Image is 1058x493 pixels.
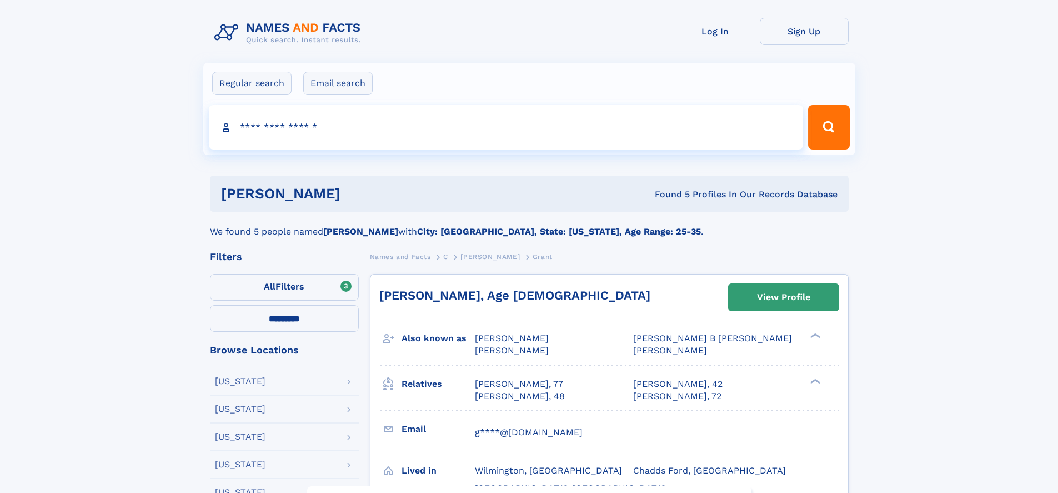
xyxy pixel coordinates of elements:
h3: Lived in [402,461,475,480]
img: Logo Names and Facts [210,18,370,48]
button: Search Button [808,105,849,150]
div: Found 5 Profiles In Our Records Database [498,188,838,201]
a: [PERSON_NAME] [460,250,520,263]
a: Log In [671,18,760,45]
span: All [264,281,275,292]
a: [PERSON_NAME], 77 [475,378,563,390]
a: Sign Up [760,18,849,45]
div: Browse Locations [210,345,359,355]
label: Regular search [212,72,292,95]
a: [PERSON_NAME], 48 [475,390,565,402]
div: [US_STATE] [215,405,265,414]
div: [US_STATE] [215,432,265,441]
span: C [443,253,448,261]
div: We found 5 people named with . [210,212,849,238]
h3: Also known as [402,329,475,348]
b: City: [GEOGRAPHIC_DATA], State: [US_STATE], Age Range: 25-35 [417,226,701,237]
div: ❯ [808,377,821,385]
div: [US_STATE] [215,460,265,469]
a: View Profile [729,284,839,311]
span: [PERSON_NAME] [460,253,520,261]
span: Grant [533,253,553,261]
div: [US_STATE] [215,377,265,386]
div: View Profile [757,285,810,310]
a: Names and Facts [370,250,431,263]
a: [PERSON_NAME], 72 [633,390,721,402]
h3: Relatives [402,375,475,394]
a: [PERSON_NAME], 42 [633,378,723,390]
span: [PERSON_NAME] [475,345,549,356]
h1: [PERSON_NAME] [221,187,498,201]
span: [PERSON_NAME] B [PERSON_NAME] [633,333,792,343]
div: ❯ [808,332,821,340]
a: C [443,250,448,263]
span: Wilmington, [GEOGRAPHIC_DATA] [475,465,622,476]
label: Email search [303,72,373,95]
h3: Email [402,420,475,439]
span: Chadds Ford, [GEOGRAPHIC_DATA] [633,465,786,476]
label: Filters [210,274,359,301]
input: search input [209,105,804,150]
span: [PERSON_NAME] [475,333,549,343]
b: [PERSON_NAME] [323,226,398,237]
span: [PERSON_NAME] [633,345,707,356]
div: Filters [210,252,359,262]
a: [PERSON_NAME], Age [DEMOGRAPHIC_DATA] [379,288,650,302]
